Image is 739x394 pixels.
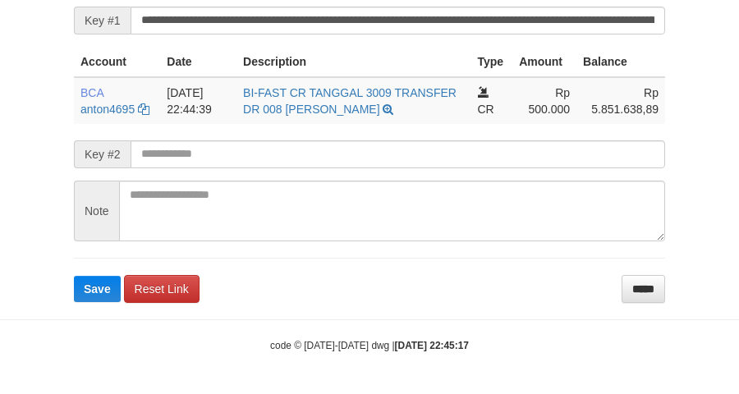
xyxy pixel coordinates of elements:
[243,86,457,116] a: BI-FAST CR TANGGAL 3009 TRANSFER DR 008 [PERSON_NAME]
[74,181,119,241] span: Note
[512,47,576,77] th: Amount
[138,103,149,116] a: Copy anton4695 to clipboard
[74,140,131,168] span: Key #2
[478,103,494,116] span: CR
[160,47,236,77] th: Date
[80,103,135,116] a: anton4695
[84,282,111,295] span: Save
[395,340,469,351] strong: [DATE] 22:45:17
[74,276,121,302] button: Save
[471,47,513,77] th: Type
[160,77,236,124] td: [DATE] 22:44:39
[74,7,131,34] span: Key #1
[135,282,189,295] span: Reset Link
[124,275,200,303] a: Reset Link
[270,340,469,351] small: code © [DATE]-[DATE] dwg |
[80,86,103,99] span: BCA
[74,47,160,77] th: Account
[576,77,665,124] td: Rp 5.851.638,89
[236,47,470,77] th: Description
[576,47,665,77] th: Balance
[512,77,576,124] td: Rp 500.000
